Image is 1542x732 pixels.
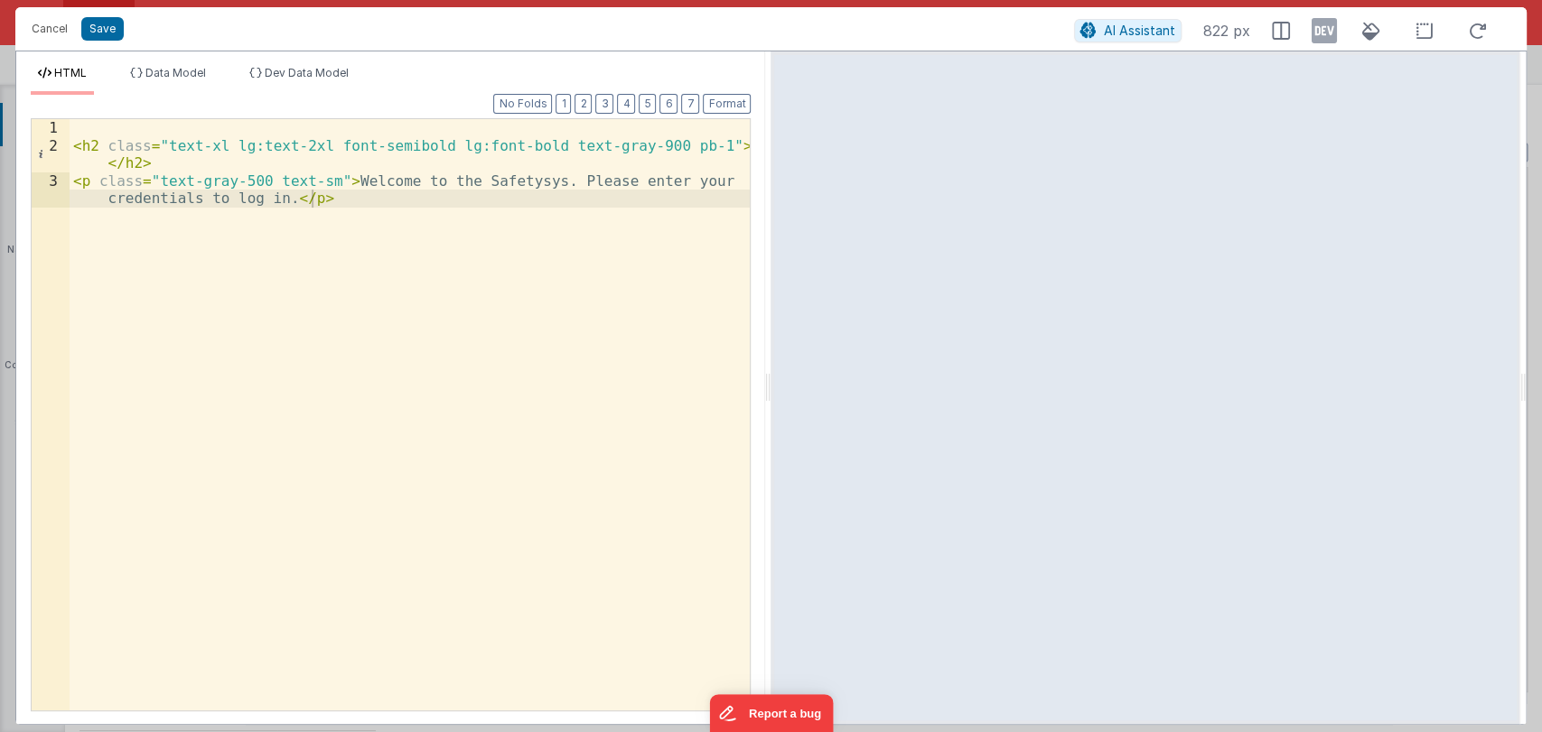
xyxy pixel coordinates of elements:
iframe: Marker.io feedback button [709,694,833,732]
span: HTML [54,66,87,79]
button: AI Assistant [1074,19,1182,42]
button: 7 [681,94,699,114]
span: Data Model [145,66,206,79]
div: 1 [32,119,70,137]
button: No Folds [493,94,552,114]
span: Dev Data Model [265,66,349,79]
span: AI Assistant [1104,23,1175,38]
button: 3 [595,94,613,114]
div: 2 [32,137,70,172]
button: 4 [617,94,635,114]
span: 822 px [1203,20,1250,42]
button: 6 [659,94,678,114]
button: Save [81,17,124,41]
button: 1 [556,94,571,114]
button: Cancel [23,16,77,42]
button: 5 [639,94,656,114]
div: 3 [32,172,70,208]
button: Format [703,94,751,114]
button: 2 [575,94,592,114]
